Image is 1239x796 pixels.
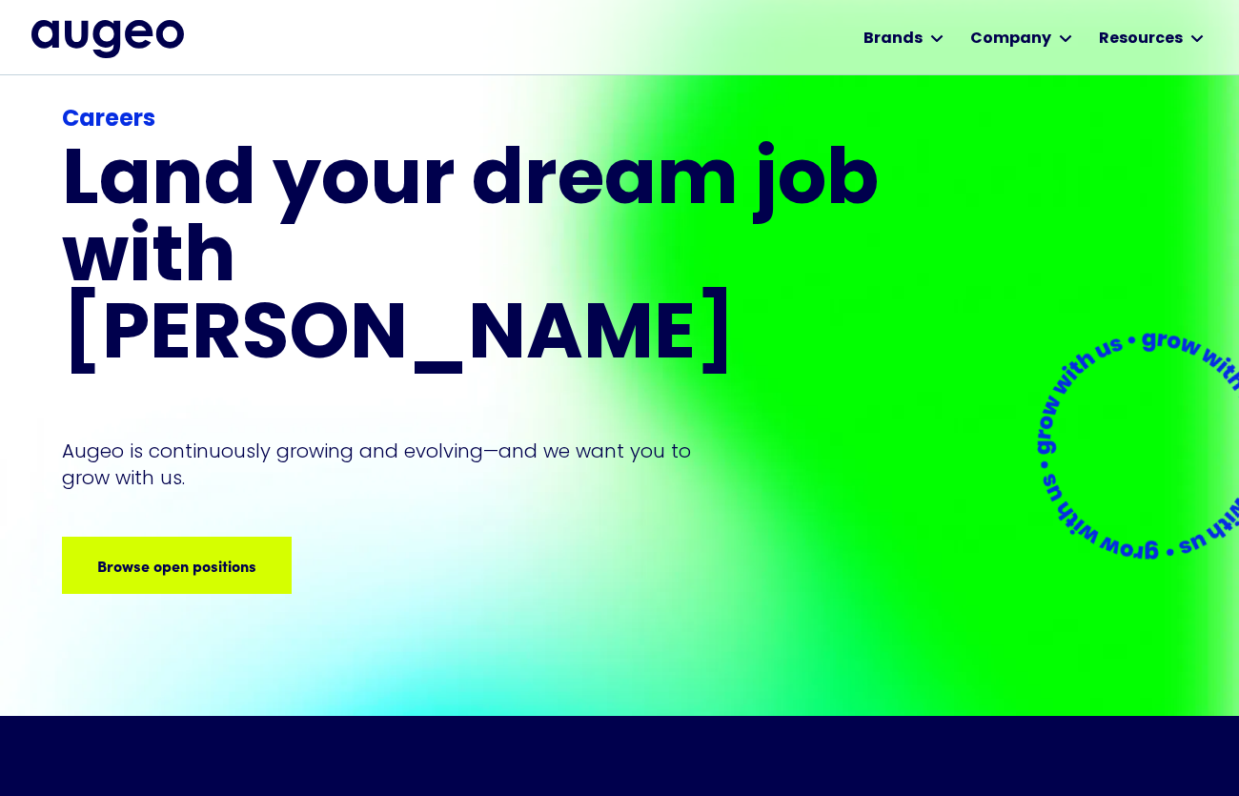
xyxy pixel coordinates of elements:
img: Augeo's full logo in midnight blue. [31,20,184,58]
p: Augeo is continuously growing and evolving—and we want you to grow with us. [62,438,718,491]
div: Resources [1099,28,1183,51]
a: home [31,20,184,58]
div: Company [970,28,1051,51]
h1: Land your dream job﻿ with [PERSON_NAME] [62,145,885,377]
a: Browse open positions [62,537,292,594]
strong: Careers [62,109,155,132]
div: Brands [863,28,923,51]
